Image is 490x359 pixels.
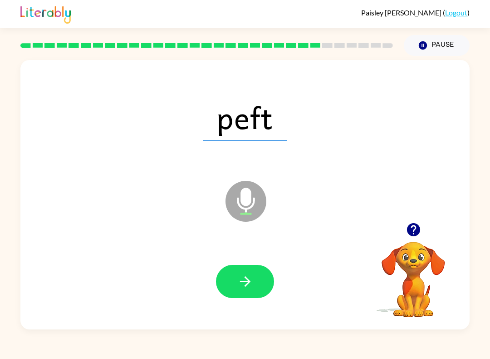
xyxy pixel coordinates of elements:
[445,8,467,17] a: Logout
[20,4,71,24] img: Literably
[404,35,470,56] button: Pause
[361,8,443,17] span: Paisley [PERSON_NAME]
[361,8,470,17] div: ( )
[368,228,459,319] video: Your browser must support playing .mp4 files to use Literably. Please try using another browser.
[203,94,287,141] span: peft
